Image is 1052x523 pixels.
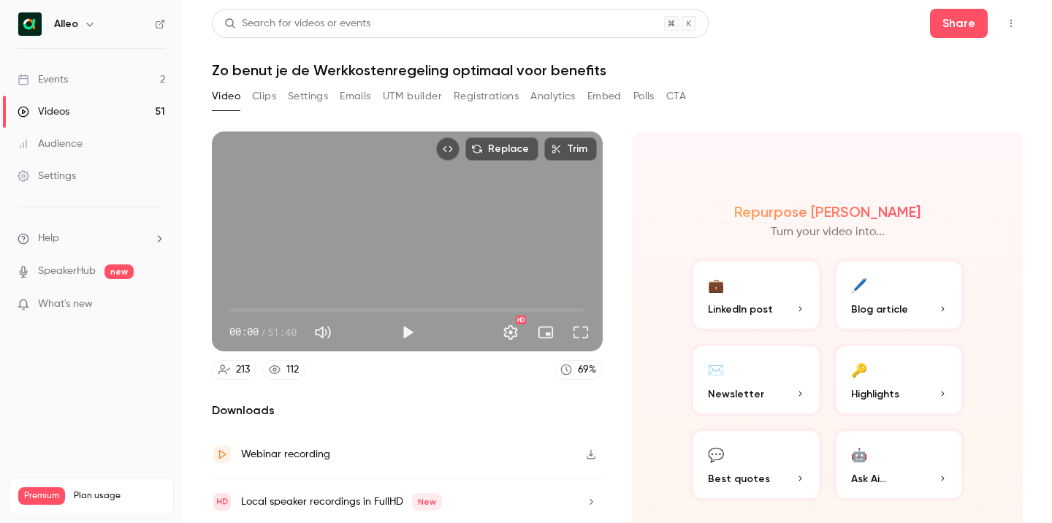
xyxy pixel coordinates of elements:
h2: Downloads [212,402,603,419]
span: Plan usage [74,490,164,502]
div: Audience [18,137,83,151]
span: Newsletter [708,386,764,402]
button: 💬Best quotes [690,428,822,501]
button: Registrations [454,85,519,108]
div: 💬 [708,443,724,465]
button: Settings [288,85,328,108]
span: Premium [18,487,65,505]
a: SpeakerHub [38,264,96,279]
button: 🤖Ask Ai... [834,428,965,501]
div: Search for videos or events [224,16,370,31]
a: 112 [262,360,305,380]
button: Settings [496,318,525,347]
button: Emails [340,85,370,108]
div: 112 [286,362,299,378]
div: 🔑 [851,358,867,381]
button: CTA [666,85,686,108]
button: Full screen [566,318,595,347]
li: help-dropdown-opener [18,231,165,246]
div: Events [18,72,68,87]
span: New [412,493,442,511]
span: Ask Ai... [851,471,886,486]
div: Videos [18,104,69,119]
span: Best quotes [708,471,770,486]
button: Mute [308,318,338,347]
div: Webinar recording [241,446,330,463]
span: 00:00 [229,324,259,340]
button: Trim [544,137,597,161]
button: Play [393,318,422,347]
button: Share [930,9,988,38]
button: Replace [465,137,538,161]
span: LinkedIn post [708,302,773,317]
iframe: Noticeable Trigger [148,298,165,311]
div: 213 [236,362,250,378]
div: HD [516,316,526,324]
button: ✉️Newsletter [690,343,822,416]
span: Help [38,231,59,246]
button: 🖊️Blog article [834,259,965,332]
a: 213 [212,360,256,380]
div: 69 % [578,362,596,378]
button: 🔑Highlights [834,343,965,416]
img: Alleo [18,12,42,36]
h6: Alleo [54,17,78,31]
div: 💼 [708,273,724,296]
div: Local speaker recordings in FullHD [241,493,442,511]
div: 🤖 [851,443,867,465]
span: Highlights [851,386,899,402]
button: 💼LinkedIn post [690,259,822,332]
button: Clips [252,85,276,108]
span: Blog article [851,302,908,317]
button: Turn on miniplayer [531,318,560,347]
span: What's new [38,297,93,312]
button: Analytics [530,85,576,108]
div: ✉️ [708,358,724,381]
button: Top Bar Actions [999,12,1023,35]
span: new [104,264,134,279]
button: UTM builder [383,85,442,108]
span: / [260,324,266,340]
p: Turn your video into... [771,224,885,241]
button: Embed video [436,137,460,161]
button: Embed [587,85,622,108]
span: 51:40 [267,324,297,340]
button: Video [212,85,240,108]
div: Settings [18,169,76,183]
h1: Zo benut je de Werkkostenregeling optimaal voor benefits [212,61,1023,79]
div: 00:00 [229,324,297,340]
h2: Repurpose [PERSON_NAME] [734,203,920,221]
a: 69% [554,360,603,380]
div: 🖊️ [851,273,867,296]
button: Polls [633,85,655,108]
